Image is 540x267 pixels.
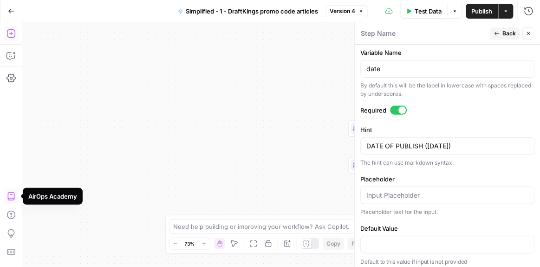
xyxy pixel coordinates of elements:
[349,84,454,100] div: WorkflowInput SettingsInputs
[349,120,454,137] div: LLM · GPT-4.1Prompt LLMStep 2
[28,192,77,201] div: AirOps Academy
[361,48,535,57] label: Variable Name
[491,27,520,40] button: Back
[172,4,324,19] button: Simplified - 1 - DraftKings promo code articles
[367,64,529,73] input: date
[361,81,535,98] div: By default this will be the label in lowercase with spaces replaced by underscores.
[326,5,368,17] button: Version 4
[400,4,448,19] button: Test Data
[185,240,195,247] span: 73%
[348,238,371,250] button: Paste
[367,191,529,200] input: Input Placeholder
[415,7,442,16] span: Test Data
[361,224,535,233] label: Default Value
[361,257,535,267] p: Default to this value if input is not provided
[361,125,535,134] label: Hint
[361,159,535,167] div: The hint can use markdown syntax.
[361,106,535,115] label: Required
[326,240,340,248] span: Copy
[186,7,319,16] span: Simplified - 1 - DraftKings promo code articles
[367,141,529,151] textarea: DATE OF PUBLISH ([DATE])
[466,4,498,19] button: Publish
[472,7,493,16] span: Publish
[361,174,535,184] label: Placeholder
[503,29,516,38] span: Back
[349,194,454,210] div: Single OutputOutputEnd
[323,238,344,250] button: Copy
[330,7,356,15] span: Version 4
[349,157,454,174] div: LLM · GPT-4.1Generate DraftKings ArticleStep 3
[361,208,535,216] div: Placeholder text for the input.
